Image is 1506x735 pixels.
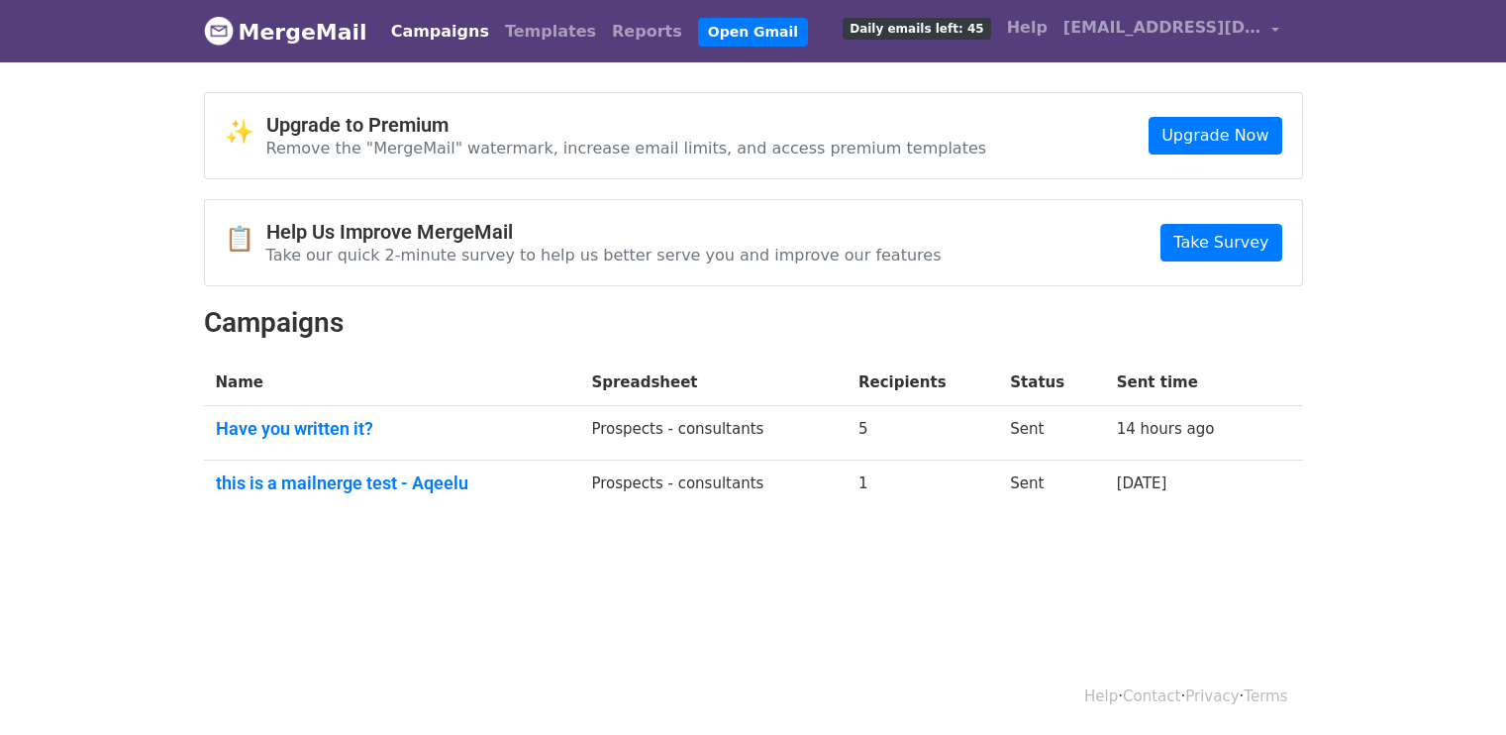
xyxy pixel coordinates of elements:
[1063,16,1261,40] span: [EMAIL_ADDRESS][DOMAIN_NAME]
[579,406,847,461] td: Prospects - consultants
[1117,474,1167,492] a: [DATE]
[225,118,266,147] span: ✨
[1055,8,1287,54] a: [EMAIL_ADDRESS][DOMAIN_NAME]
[1244,687,1287,705] a: Terms
[998,460,1104,513] td: Sent
[847,406,998,461] td: 5
[204,360,580,406] th: Name
[1105,360,1270,406] th: Sent time
[1185,687,1239,705] a: Privacy
[843,18,990,40] span: Daily emails left: 45
[579,460,847,513] td: Prospects - consultants
[835,8,998,48] a: Daily emails left: 45
[847,360,998,406] th: Recipients
[266,113,987,137] h4: Upgrade to Premium
[383,12,497,52] a: Campaigns
[847,460,998,513] td: 1
[225,225,266,254] span: 📋
[1160,224,1281,262] a: Take Survey
[204,16,234,46] img: MergeMail logo
[266,245,942,265] p: Take our quick 2-minute survey to help us better serve you and improve our features
[998,360,1104,406] th: Status
[579,360,847,406] th: Spreadsheet
[1149,117,1281,155] a: Upgrade Now
[204,11,367,52] a: MergeMail
[1123,687,1180,705] a: Contact
[1117,420,1215,438] a: 14 hours ago
[266,138,987,158] p: Remove the "MergeMail" watermark, increase email limits, and access premium templates
[998,406,1104,461] td: Sent
[698,18,808,47] a: Open Gmail
[604,12,690,52] a: Reports
[1084,687,1118,705] a: Help
[266,220,942,244] h4: Help Us Improve MergeMail
[497,12,604,52] a: Templates
[216,418,568,440] a: Have you written it?
[999,8,1055,48] a: Help
[204,306,1303,340] h2: Campaigns
[216,472,568,494] a: this is a mailnerge test - Aqeelu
